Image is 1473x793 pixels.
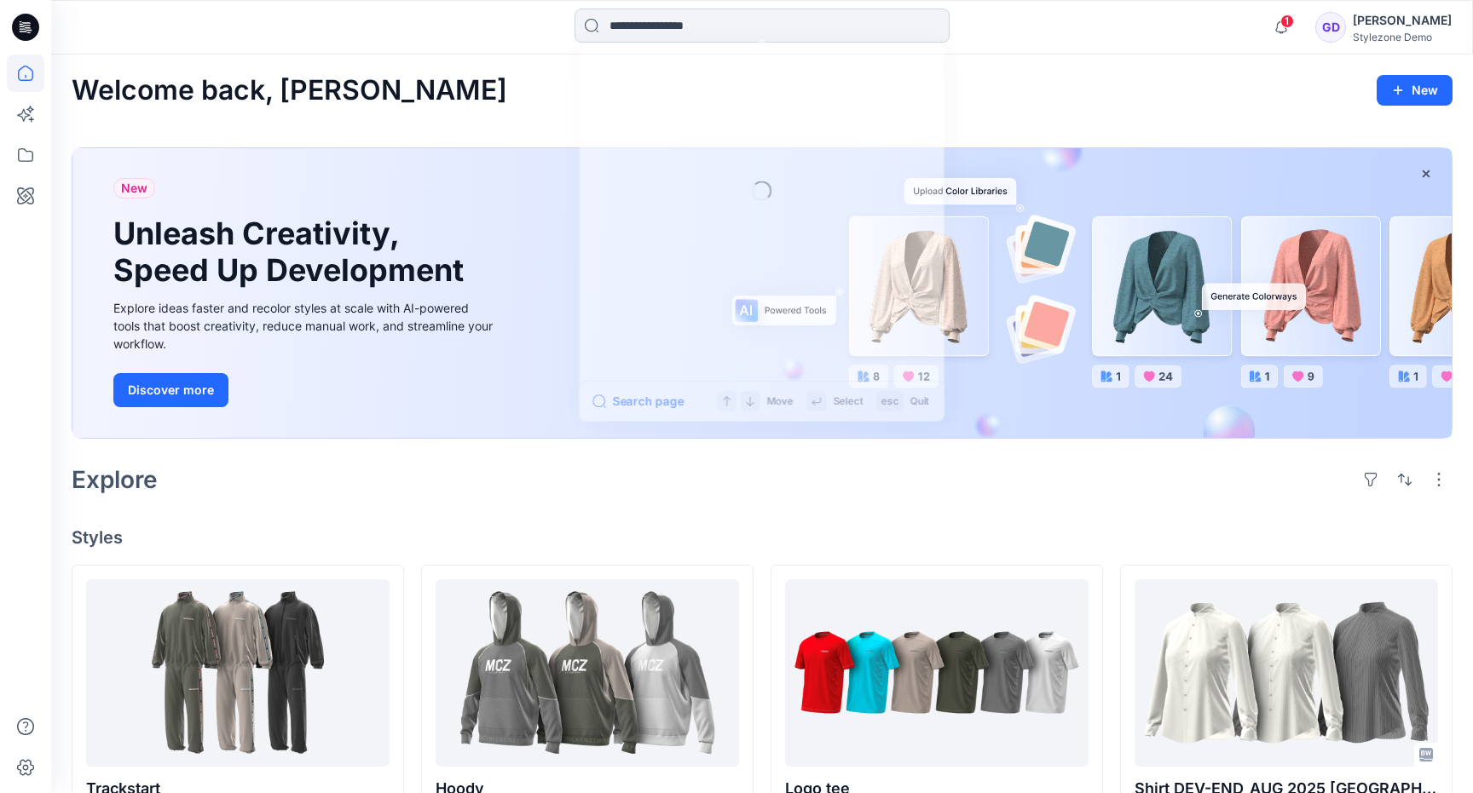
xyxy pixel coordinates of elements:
[592,391,684,411] button: Search page
[113,373,497,407] a: Discover more
[86,579,390,767] a: Trackstart
[766,393,793,410] p: Move
[1315,12,1346,43] div: GD
[113,299,497,353] div: Explore ideas faster and recolor styles at scale with AI-powered tools that boost creativity, red...
[1353,31,1452,43] div: Stylezone Demo
[785,579,1089,767] a: Logo tee
[833,393,863,410] p: Select
[910,393,929,410] p: Quit
[1353,10,1452,31] div: [PERSON_NAME]
[121,178,147,198] span: New
[113,215,471,289] h1: Unleash Creativity, Speed Up Development
[436,579,739,767] a: Hoody
[1377,75,1453,106] button: New
[881,393,898,410] p: esc
[72,466,158,493] h2: Explore
[113,373,228,407] button: Discover more
[72,75,507,106] h2: Welcome back, [PERSON_NAME]
[72,527,1453,548] h4: Styles
[1280,14,1294,28] span: 1
[1135,579,1438,767] a: Shirt DEV-END_AUG 2025 Segev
